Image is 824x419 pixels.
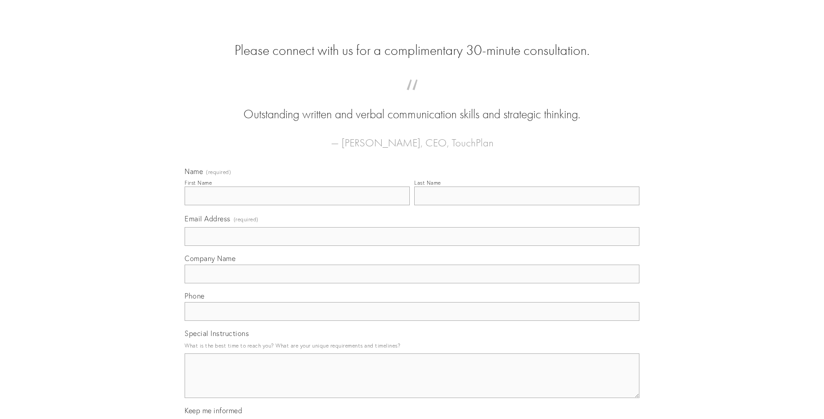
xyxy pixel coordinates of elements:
span: Name [185,167,203,176]
figcaption: — [PERSON_NAME], CEO, TouchPlan [199,123,625,152]
span: Phone [185,291,205,300]
span: Email Address [185,214,231,223]
p: What is the best time to reach you? What are your unique requirements and timelines? [185,340,639,352]
span: (required) [234,213,259,225]
span: Keep me informed [185,406,242,415]
span: “ [199,88,625,106]
span: (required) [206,170,231,175]
div: First Name [185,179,212,186]
span: Special Instructions [185,329,249,338]
span: Company Name [185,254,235,263]
div: Last Name [414,179,441,186]
h2: Please connect with us for a complimentary 30-minute consultation. [185,42,639,59]
blockquote: Outstanding written and verbal communication skills and strategic thinking. [199,88,625,123]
